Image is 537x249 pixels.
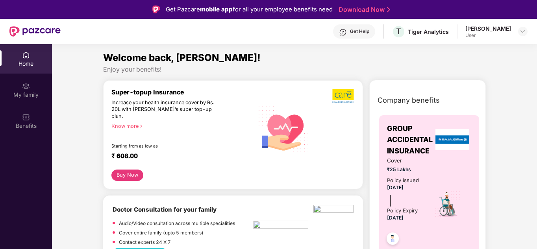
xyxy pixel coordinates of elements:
img: b5dec4f62d2307b9de63beb79f102df3.png [332,89,355,103]
div: Super-topup Insurance [111,89,254,96]
div: Tiger Analytics [408,28,449,35]
img: svg+xml;base64,PHN2ZyB4bWxucz0iaHR0cDovL3d3dy53My5vcmcvMjAwMC9zdmciIHhtbG5zOnhsaW5rPSJodHRwOi8vd3... [254,98,315,160]
span: Welcome back, [PERSON_NAME]! [103,52,261,63]
span: Company benefits [378,95,440,106]
div: Get Help [350,28,369,35]
span: [DATE] [387,184,404,190]
b: Doctor Consultation for your family [113,206,217,213]
button: Buy Now [111,170,143,181]
div: User [465,32,511,39]
p: Cover entire family (upto 5 members) [119,229,204,236]
span: [DATE] [387,215,404,221]
strong: mobile app [200,6,233,13]
div: Get Pazcare for all your employee benefits need [166,5,333,14]
a: Download Now [339,6,388,14]
div: Policy issued [387,176,419,184]
div: Policy Expiry [387,207,418,215]
img: Stroke [387,6,390,14]
div: Know more [111,123,249,129]
span: GROUP ACCIDENTAL INSURANCE [387,123,433,157]
img: svg+xml;base64,PHN2ZyB3aWR0aD0iMjAiIGhlaWdodD0iMjAiIHZpZXdCb3g9IjAgMCAyMCAyMCIgZmlsbD0ibm9uZSIgeG... [22,82,30,90]
span: ₹25 Lakhs [387,166,424,173]
img: pngtree-physiotherapy-physiotherapist-rehab-disability-stretching-png-image_6063262.png [253,221,308,231]
div: Starting from as low as [111,144,220,149]
p: Audio/Video consultation across multiple specialities [119,219,235,227]
img: icon [434,190,461,218]
div: Enjoy your benefits! [103,65,486,74]
img: physica%20-%20Edited.png [313,205,354,215]
div: ₹ 608.00 [111,152,246,162]
div: [PERSON_NAME] [465,25,511,32]
img: New Pazcare Logo [9,26,61,37]
img: insurerLogo [435,129,469,150]
img: Logo [152,6,160,13]
img: svg+xml;base64,PHN2ZyBpZD0iQmVuZWZpdHMiIHhtbG5zPSJodHRwOi8vd3d3LnczLm9yZy8yMDAwL3N2ZyIgd2lkdGg9Ij... [22,113,30,121]
img: svg+xml;base64,PHN2ZyBpZD0iSGVscC0zMngzMiIgeG1sbnM9Imh0dHA6Ly93d3cudzMub3JnLzIwMDAvc3ZnIiB3aWR0aD... [339,28,347,36]
p: Contact experts 24 X 7 [119,238,171,246]
span: Cover [387,157,424,165]
span: right [139,124,143,128]
img: svg+xml;base64,PHN2ZyBpZD0iSG9tZSIgeG1sbnM9Imh0dHA6Ly93d3cudzMub3JnLzIwMDAvc3ZnIiB3aWR0aD0iMjAiIG... [22,51,30,59]
div: Increase your health insurance cover by Rs. 20L with [PERSON_NAME]’s super top-up plan. [111,100,219,120]
span: T [396,27,401,36]
img: svg+xml;base64,PHN2ZyBpZD0iRHJvcGRvd24tMzJ4MzIiIHhtbG5zPSJodHRwOi8vd3d3LnczLm9yZy8yMDAwL3N2ZyIgd2... [520,28,526,35]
